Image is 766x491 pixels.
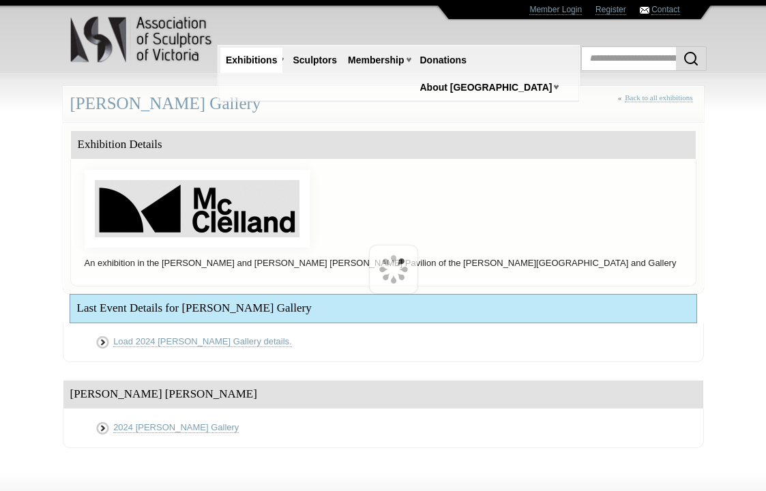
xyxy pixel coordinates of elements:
[220,48,282,73] a: Exhibitions
[595,5,626,15] a: Register
[625,93,692,102] a: Back to all exhibitions
[415,48,472,73] a: Donations
[70,14,215,65] img: logo.png
[529,5,582,15] a: Member Login
[113,336,292,347] a: Load 2024 [PERSON_NAME] Gallery details.
[640,7,649,14] img: Contact ASV
[78,254,689,272] p: An exhibition in the [PERSON_NAME] and [PERSON_NAME] [PERSON_NAME] Pavilion of the [PERSON_NAME][...
[342,48,409,73] a: Membership
[94,333,111,351] img: View 2024 McClelland Gallery
[63,381,703,408] div: [PERSON_NAME] [PERSON_NAME]
[94,419,111,437] img: View 2024 McClelland Gallery
[651,5,679,15] a: Contact
[618,93,696,117] div: «
[71,131,696,159] div: Exhibition Details
[287,48,342,73] a: Sculptors
[70,295,696,323] div: Last Event Details for [PERSON_NAME] Gallery
[113,422,239,433] a: 2024 [PERSON_NAME] Gallery
[683,50,699,67] img: Search
[85,170,310,248] img: 8d2703175ddceff9414ccefd828adf1c30d7623e.png
[415,75,558,100] a: About [GEOGRAPHIC_DATA]
[63,86,704,122] div: [PERSON_NAME] Gallery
